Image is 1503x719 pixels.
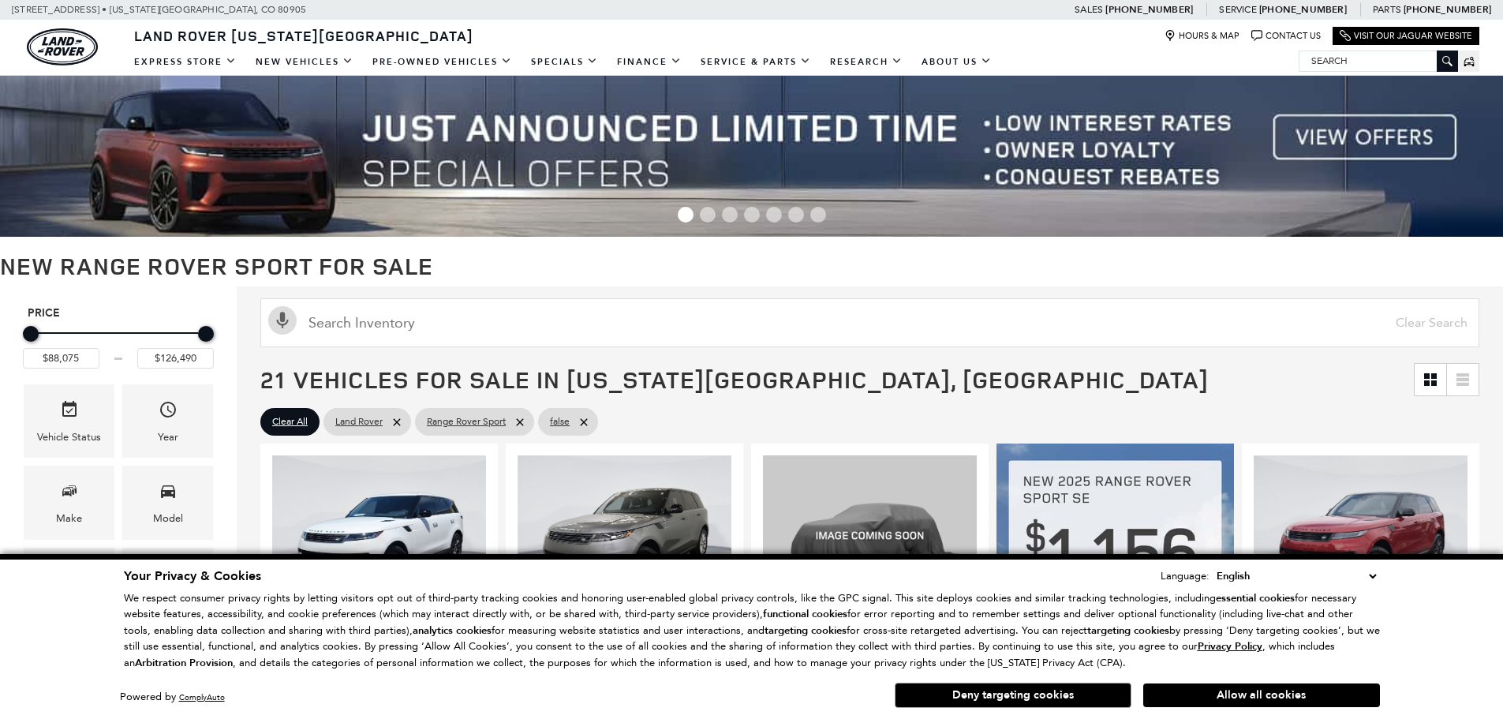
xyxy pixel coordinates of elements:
[272,455,488,618] img: 2025 Land Rover Range Rover Sport SE 1
[765,624,847,638] strong: targeting cookies
[1251,30,1321,42] a: Contact Us
[518,455,734,618] img: 2025 Land Rover Range Rover Sport SE 1
[821,48,912,76] a: Research
[60,396,79,429] span: Vehicle
[122,384,213,458] div: YearYear
[23,348,99,369] input: Minimum
[335,412,383,432] span: Land Rover
[1373,4,1401,15] span: Parts
[744,207,760,223] span: Go to slide 4
[766,207,782,223] span: Go to slide 5
[24,548,114,621] div: TrimTrim
[763,455,977,616] img: 2025 Land Rover Range Rover Sport SE
[678,207,694,223] span: Go to slide 1
[28,306,209,320] h5: Price
[120,692,225,702] div: Powered by
[198,326,214,342] div: Maximum Price
[260,298,1479,347] input: Search Inventory
[413,624,492,638] strong: analytics cookies
[1340,30,1472,42] a: Visit Our Jaguar Website
[1087,624,1169,638] strong: targeting cookies
[522,48,608,76] a: Specials
[518,455,734,618] div: 1 / 2
[122,466,213,539] div: ModelModel
[763,607,847,621] strong: functional cookies
[124,590,1380,672] p: We respect consumer privacy rights by letting visitors opt out of third-party tracking cookies an...
[1075,4,1103,15] span: Sales
[56,510,82,527] div: Make
[159,477,178,510] span: Model
[179,692,225,702] a: ComplyAuto
[60,477,79,510] span: Make
[27,28,98,66] img: Land Rover
[1198,640,1262,652] a: Privacy Policy
[122,548,213,621] div: FeaturesFeatures
[27,28,98,66] a: land-rover
[1299,51,1457,70] input: Search
[24,384,114,458] div: VehicleVehicle Status
[1143,683,1380,707] button: Allow all cookies
[272,412,308,432] span: Clear All
[153,510,183,527] div: Model
[427,412,506,432] span: Range Rover Sport
[23,320,214,369] div: Price
[125,48,246,76] a: EXPRESS STORE
[1105,3,1193,16] a: [PHONE_NUMBER]
[134,26,473,45] span: Land Rover [US_STATE][GEOGRAPHIC_DATA]
[722,207,738,223] span: Go to slide 3
[1259,3,1347,16] a: [PHONE_NUMBER]
[246,48,363,76] a: New Vehicles
[24,466,114,539] div: MakeMake
[1161,571,1210,581] div: Language:
[550,412,570,432] span: false
[788,207,804,223] span: Go to slide 6
[12,4,306,15] a: [STREET_ADDRESS] • [US_STATE][GEOGRAPHIC_DATA], CO 80905
[137,348,214,369] input: Maximum
[1216,591,1295,605] strong: essential cookies
[124,567,261,585] span: Your Privacy & Cookies
[125,26,483,45] a: Land Rover [US_STATE][GEOGRAPHIC_DATA]
[363,48,522,76] a: Pre-Owned Vehicles
[912,48,1001,76] a: About Us
[700,207,716,223] span: Go to slide 2
[691,48,821,76] a: Service & Parts
[1219,4,1256,15] span: Service
[1165,30,1239,42] a: Hours & Map
[1254,455,1470,618] div: 1 / 2
[272,455,488,618] div: 1 / 2
[23,326,39,342] div: Minimum Price
[268,306,297,335] svg: Click to toggle on voice search
[895,683,1131,708] button: Deny targeting cookies
[158,429,178,446] div: Year
[608,48,691,76] a: Finance
[1213,567,1380,585] select: Language Select
[1404,3,1491,16] a: [PHONE_NUMBER]
[159,396,178,429] span: Year
[260,363,1209,395] span: 21 Vehicles for Sale in [US_STATE][GEOGRAPHIC_DATA], [GEOGRAPHIC_DATA]
[1254,455,1470,618] img: 2025 Land Rover Range Rover Sport SE 1
[125,48,1001,76] nav: Main Navigation
[37,429,101,446] div: Vehicle Status
[810,207,826,223] span: Go to slide 7
[1198,639,1262,653] u: Privacy Policy
[135,656,233,670] strong: Arbitration Provision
